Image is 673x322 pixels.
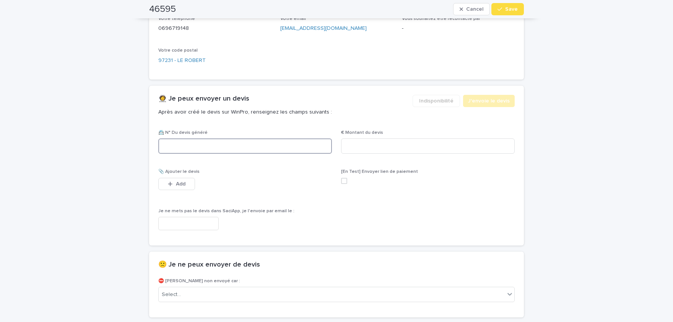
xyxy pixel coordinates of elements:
[280,26,367,31] a: [EMAIL_ADDRESS][DOMAIN_NAME]
[341,130,383,135] span: € Montant du devis
[453,3,490,15] button: Cancel
[413,95,460,107] button: Indisponibilité
[491,3,524,15] button: Save
[419,97,454,105] span: Indisponibilité
[176,181,185,187] span: Add
[158,209,294,213] span: Je ne mets pas le devis dans SaciApp, je l'envoie par email le :
[158,169,200,174] span: 📎 Ajouter le devis
[158,109,406,115] p: Après avoir créé le devis sur WinPro, renseignez les champs suivants :
[505,7,518,12] span: Save
[158,178,195,190] button: Add
[149,4,176,15] h2: 46595
[158,48,198,53] span: Votre code postal
[463,95,515,107] button: J'envoie le devis
[402,16,480,21] span: Vous souhaitez être recontacté par
[280,16,306,21] span: Votre email
[158,57,206,65] a: 97231 - LE ROBERT
[468,97,510,105] span: J'envoie le devis
[341,169,418,174] span: [En Test] Envoyer lien de paiement
[158,279,240,283] span: ⛔ [PERSON_NAME] non envoyé car :
[402,24,515,33] p: -
[158,95,249,103] h2: 👩‍🚀 Je peux envoyer un devis
[162,291,181,299] div: Select...
[158,130,208,135] span: 📇 N° Du devis généré
[158,261,260,269] h2: 🙁 Je ne peux envoyer de devis
[158,24,271,33] p: 0696719148
[158,16,195,21] span: Votre téléphone
[466,7,483,12] span: Cancel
